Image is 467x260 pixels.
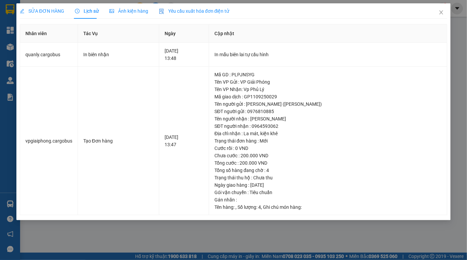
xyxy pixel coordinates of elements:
[214,181,442,189] div: Ngày giao hàng : [DATE]
[214,196,442,203] div: Gán nhãn :
[209,24,447,43] th: Cập nhật
[214,100,442,108] div: Tên người gửi : [PERSON_NAME] ([PERSON_NAME])
[214,115,442,122] div: Tên người nhận : [PERSON_NAME]
[165,47,203,62] div: [DATE] 13:48
[214,93,442,100] div: Mã giao dịch : GP1109250029
[20,43,78,67] td: quanly.cargobus
[214,167,442,174] div: Tổng số hàng đang chờ : 4
[214,203,442,211] div: Tên hàng: , Số lượng: , Ghi chú món hàng:
[20,24,78,43] th: Nhân viên
[214,189,442,196] div: Gói vận chuyển : Tiêu chuẩn
[214,51,442,58] div: In mẫu biên lai tự cấu hình
[159,9,164,14] img: icon
[20,9,24,13] span: edit
[214,152,442,159] div: Chưa cước : 200.000 VND
[214,71,442,78] div: Mã GD : PLPJNSYG
[214,159,442,167] div: Tổng cước : 200.000 VND
[214,86,442,93] div: Tên VP Nhận: Vp Phủ Lý
[214,174,442,181] div: Trạng thái thu hộ : Chưa thu
[109,8,148,14] span: Ảnh kiện hàng
[439,10,444,15] span: close
[83,137,154,145] div: Tạo Đơn hàng
[109,9,114,13] span: picture
[159,8,229,14] span: Yêu cầu xuất hóa đơn điện tử
[20,67,78,215] td: vpgiaiphong.cargobus
[214,145,442,152] div: Cước rồi : 0 VND
[214,122,442,130] div: SĐT người nhận : 0964593062
[78,24,160,43] th: Tác Vụ
[432,3,451,22] button: Close
[214,108,442,115] div: SĐT người gửi : 0976810885
[165,134,203,148] div: [DATE] 13:47
[214,137,442,145] div: Trạng thái đơn hàng : Mới
[214,78,442,86] div: Tên VP Gửi : VP Giải Phóng
[258,204,261,210] span: 4
[20,8,64,14] span: SỬA ĐƠN HÀNG
[75,9,80,13] span: clock-circle
[214,130,442,137] div: Địa chỉ nhận : La mát, kiện khê
[83,51,154,58] div: In biên nhận
[159,24,209,43] th: Ngày
[75,8,99,14] span: Lịch sử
